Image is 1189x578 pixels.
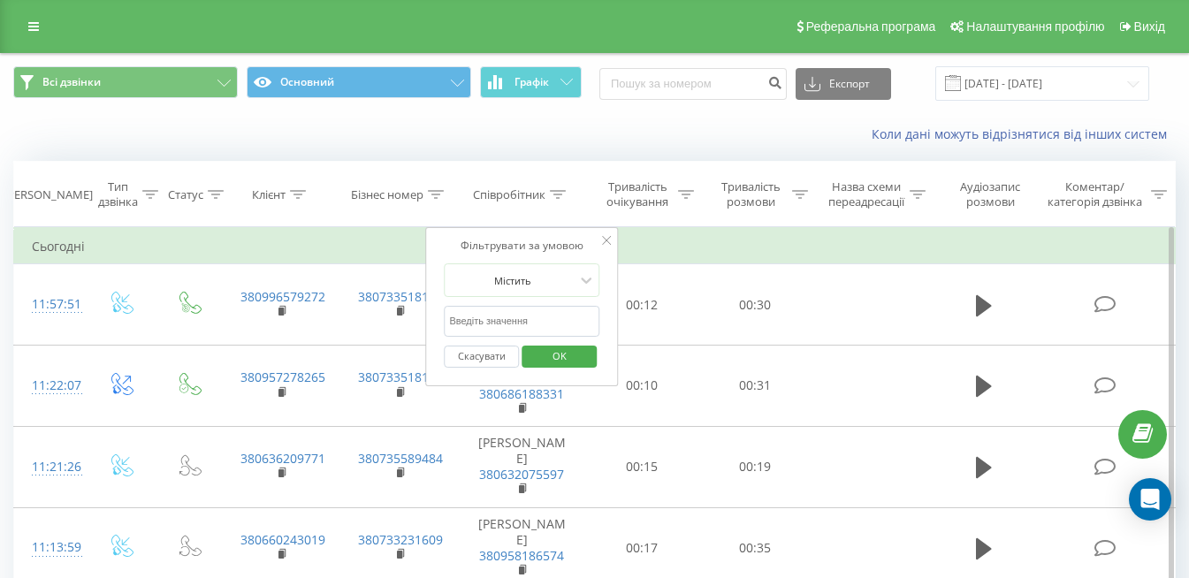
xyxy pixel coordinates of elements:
[698,426,812,507] td: 00:19
[444,306,599,337] input: Введіть значення
[13,66,238,98] button: Всі дзвінки
[473,187,545,202] div: Співробітник
[32,530,69,565] div: 11:13:59
[32,369,69,403] div: 11:22:07
[98,179,138,209] div: Тип дзвінка
[479,466,564,483] a: 380632075597
[42,75,101,89] span: Всі дзвінки
[32,287,69,322] div: 11:57:51
[480,66,582,98] button: Графік
[1134,19,1165,34] span: Вихід
[585,346,698,427] td: 00:10
[601,179,674,209] div: Тривалість очікування
[698,264,812,346] td: 00:30
[358,531,443,548] a: 380733231609
[714,179,787,209] div: Тривалість розмови
[351,187,423,202] div: Бізнес номер
[358,288,443,305] a: 380733518142
[168,187,203,202] div: Статус
[872,125,1176,142] a: Коли дані можуть відрізнятися вiд інших систем
[966,19,1104,34] span: Налаштування профілю
[585,426,698,507] td: 00:15
[535,342,584,369] span: OK
[444,346,519,368] button: Скасувати
[806,19,936,34] span: Реферальна програма
[458,426,585,507] td: [PERSON_NAME]
[240,369,325,385] a: 380957278265
[599,68,787,100] input: Пошук за номером
[946,179,1034,209] div: Аудіозапис розмови
[247,66,471,98] button: Основний
[479,385,564,402] a: 380686188331
[4,187,93,202] div: [PERSON_NAME]
[358,450,443,467] a: 380735589484
[14,229,1176,264] td: Сьогодні
[240,288,325,305] a: 380996579272
[522,346,597,368] button: OK
[585,264,698,346] td: 00:12
[1043,179,1147,209] div: Коментар/категорія дзвінка
[444,237,599,255] div: Фільтрувати за умовою
[1129,478,1171,521] div: Open Intercom Messenger
[514,76,549,88] span: Графік
[358,369,443,385] a: 380733518142
[252,187,286,202] div: Клієнт
[698,346,812,427] td: 00:31
[240,531,325,548] a: 380660243019
[240,450,325,467] a: 380636209771
[32,450,69,484] div: 11:21:26
[828,179,905,209] div: Назва схеми переадресації
[796,68,891,100] button: Експорт
[479,547,564,564] a: 380958186574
